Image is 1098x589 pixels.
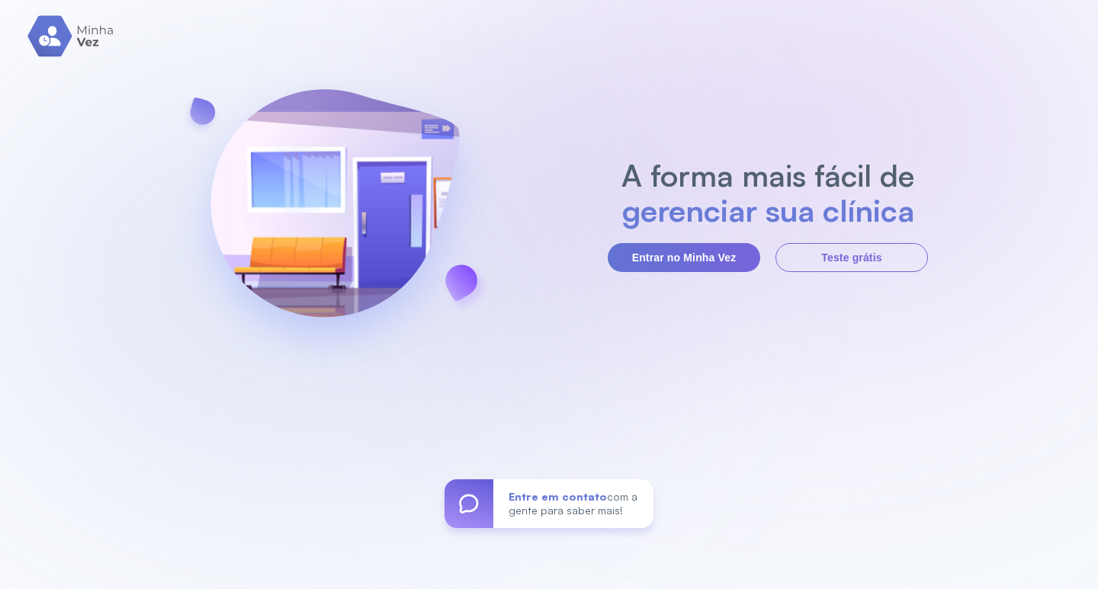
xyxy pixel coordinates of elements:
[493,479,653,528] div: com a gente para saber mais!
[170,49,499,380] img: banner-login.svg
[608,243,760,272] button: Entrar no Minha Vez
[614,193,923,228] h2: gerenciar sua clínica
[27,15,115,57] img: logo.svg
[775,243,928,272] button: Teste grátis
[614,158,923,193] h2: A forma mais fácil de
[509,490,607,503] span: Entre em contato
[445,479,653,528] a: Entre em contatocom a gente para saber mais!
